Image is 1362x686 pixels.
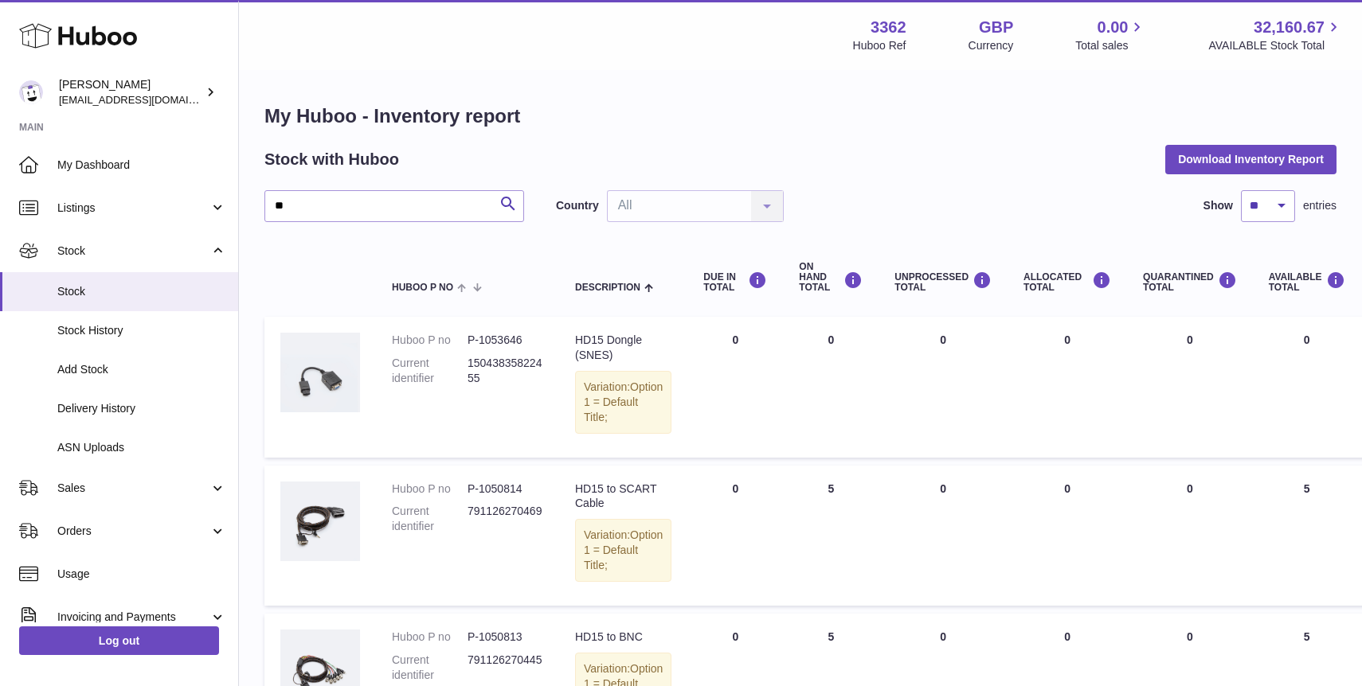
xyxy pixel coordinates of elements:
[1253,317,1361,457] td: 0
[468,333,543,348] dd: P-1053646
[1254,17,1325,38] span: 32,160.67
[264,149,399,170] h2: Stock with Huboo
[468,653,543,683] dd: 791126270445
[392,653,468,683] dt: Current identifier
[57,610,209,625] span: Invoicing and Payments
[57,481,209,496] span: Sales
[1008,466,1127,606] td: 0
[1165,145,1337,173] button: Download Inventory Report
[1208,38,1343,53] span: AVAILABLE Stock Total
[57,440,226,455] span: ASN Uploads
[879,317,1008,457] td: 0
[468,629,543,645] dd: P-1050813
[264,103,1337,129] h1: My Huboo - Inventory report
[575,481,671,512] div: HD15 to SCART Cable
[556,198,599,213] label: Country
[468,504,543,534] dd: 791126270469
[1208,17,1343,53] a: 32,160.67 AVAILABLE Stock Total
[392,333,468,348] dt: Huboo P no
[57,244,209,259] span: Stock
[1008,317,1127,457] td: 0
[799,262,863,294] div: ON HAND Total
[57,567,226,582] span: Usage
[57,362,226,377] span: Add Stock
[57,284,226,299] span: Stock
[1143,271,1237,293] div: QUARANTINED Total
[894,271,992,293] div: UNPROCESSED Total
[280,481,360,561] img: product image
[19,80,43,104] img: sales@gamesconnection.co.uk
[280,333,360,412] img: product image
[1098,17,1129,38] span: 0.00
[575,283,640,293] span: Description
[969,38,1014,53] div: Currency
[59,93,234,106] span: [EMAIL_ADDRESS][DOMAIN_NAME]
[468,481,543,497] dd: P-1050814
[871,17,906,38] strong: 3362
[879,466,1008,606] td: 0
[1269,271,1345,293] div: AVAILABLE Total
[687,466,783,606] td: 0
[392,481,468,497] dt: Huboo P no
[392,356,468,386] dt: Current identifier
[687,317,783,457] td: 0
[57,323,226,338] span: Stock History
[1253,466,1361,606] td: 5
[468,356,543,386] dd: 15043835822455
[57,401,226,416] span: Delivery History
[1075,17,1146,53] a: 0.00 Total sales
[575,371,671,434] div: Variation:
[1187,482,1193,495] span: 0
[57,201,209,216] span: Listings
[59,77,202,107] div: [PERSON_NAME]
[584,528,663,571] span: Option 1 = Default Title;
[584,380,663,423] span: Option 1 = Default Title;
[575,629,671,645] div: HD15 to BNC
[57,158,226,173] span: My Dashboard
[392,283,453,293] span: Huboo P no
[57,524,209,539] span: Orders
[1023,271,1111,293] div: ALLOCATED Total
[1203,198,1233,213] label: Show
[392,504,468,534] dt: Current identifier
[392,629,468,645] dt: Huboo P no
[1187,333,1193,346] span: 0
[19,626,219,655] a: Log out
[1075,38,1146,53] span: Total sales
[1303,198,1337,213] span: entries
[979,17,1013,38] strong: GBP
[703,271,767,293] div: DUE IN TOTAL
[575,333,671,363] div: HD15 Dongle (SNES)
[853,38,906,53] div: Huboo Ref
[575,519,671,582] div: Variation:
[783,466,879,606] td: 5
[783,317,879,457] td: 0
[1187,630,1193,643] span: 0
